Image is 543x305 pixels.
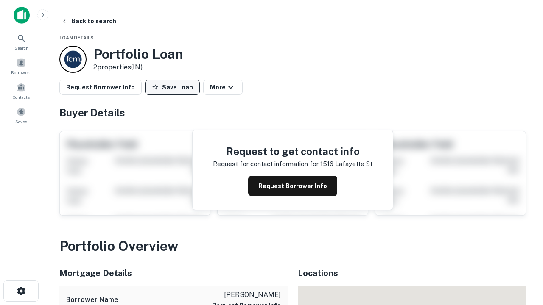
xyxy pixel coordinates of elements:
p: [PERSON_NAME] [212,290,281,300]
button: Back to search [58,14,120,29]
a: Saved [3,104,40,127]
a: Contacts [3,79,40,102]
p: Request for contact information for [213,159,319,169]
h5: Locations [298,267,526,280]
span: Loan Details [59,35,94,40]
a: Search [3,30,40,53]
span: Contacts [13,94,30,100]
span: Borrowers [11,69,31,76]
p: 2 properties (IN) [93,62,183,72]
h4: Buyer Details [59,105,526,120]
button: Save Loan [145,80,200,95]
span: Saved [15,118,28,125]
iframe: Chat Widget [501,237,543,278]
button: More [203,80,243,95]
button: Request Borrower Info [59,80,142,95]
a: Borrowers [3,55,40,78]
img: capitalize-icon.png [14,7,30,24]
span: Search [14,44,28,51]
button: Request Borrower Info [248,176,337,196]
h6: Borrower Name [66,295,118,305]
h5: Mortgage Details [59,267,288,280]
h4: Request to get contact info [213,144,372,159]
h3: Portfolio Loan [93,46,183,62]
p: 1516 lafayette st [320,159,372,169]
h3: Portfolio Overview [59,236,526,256]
